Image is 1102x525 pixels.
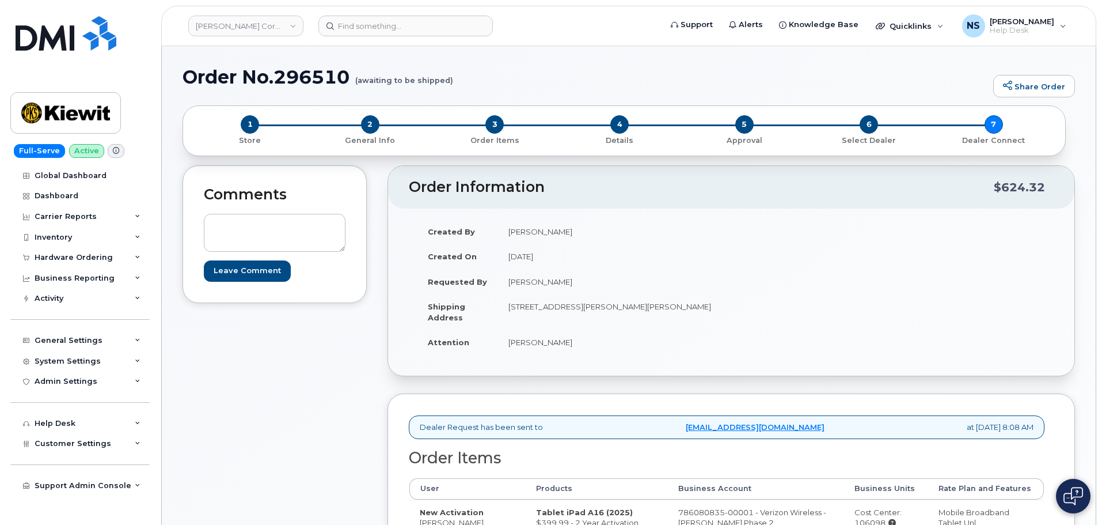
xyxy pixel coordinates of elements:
td: [PERSON_NAME] [498,219,723,244]
a: [EMAIL_ADDRESS][DOMAIN_NAME] [686,422,824,433]
strong: Created On [428,252,477,261]
div: $624.32 [994,176,1045,198]
span: 2 [361,115,379,134]
td: [STREET_ADDRESS][PERSON_NAME][PERSON_NAME] [498,294,723,330]
th: Products [526,478,668,499]
td: [DATE] [498,244,723,269]
p: Details [562,135,678,146]
span: 1 [241,115,259,134]
a: 1 Store [192,134,308,146]
img: Open chat [1063,487,1083,505]
strong: Requested By [428,277,487,286]
a: 6 Select Dealer [807,134,932,146]
strong: New Activation [420,508,484,517]
span: 6 [860,115,878,134]
a: 4 Details [557,134,682,146]
p: Order Items [437,135,553,146]
span: 4 [610,115,629,134]
strong: Created By [428,227,475,236]
small: (awaiting to be shipped) [355,67,453,85]
h2: Order Items [409,450,1044,467]
th: Business Units [844,478,928,499]
h2: Order Information [409,179,994,195]
h2: Comments [204,187,345,203]
a: 5 Approval [682,134,807,146]
span: 5 [735,115,754,134]
td: [PERSON_NAME] [498,269,723,294]
h1: Order No.296510 [183,67,987,87]
p: Store [197,135,303,146]
th: Business Account [668,478,844,499]
div: Dealer Request has been sent to at [DATE] 8:08 AM [409,416,1044,439]
p: Approval [686,135,802,146]
td: [PERSON_NAME] [498,330,723,355]
span: 3 [485,115,504,134]
th: User [409,478,526,499]
p: General Info [313,135,428,146]
strong: Attention [428,338,469,347]
input: Leave Comment [204,260,291,282]
strong: Tablet iPad A16 (2025) [536,508,633,517]
p: Select Dealer [811,135,927,146]
a: 2 General Info [308,134,433,146]
th: Rate Plan and Features [928,478,1044,499]
strong: Shipping Address [428,302,465,322]
a: Share Order [993,75,1075,98]
a: 3 Order Items [432,134,557,146]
